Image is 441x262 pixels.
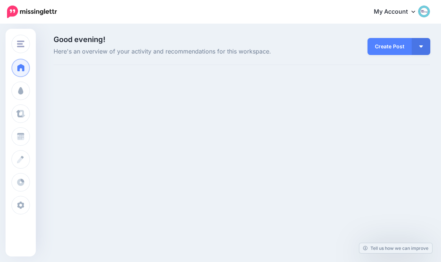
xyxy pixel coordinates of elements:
[17,41,24,47] img: menu.png
[54,35,105,44] span: Good evening!
[419,45,423,48] img: arrow-down-white.png
[359,243,432,253] a: Tell us how we can improve
[7,6,57,18] img: Missinglettr
[54,47,301,56] span: Here's an overview of your activity and recommendations for this workspace.
[366,3,430,21] a: My Account
[367,38,412,55] a: Create Post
